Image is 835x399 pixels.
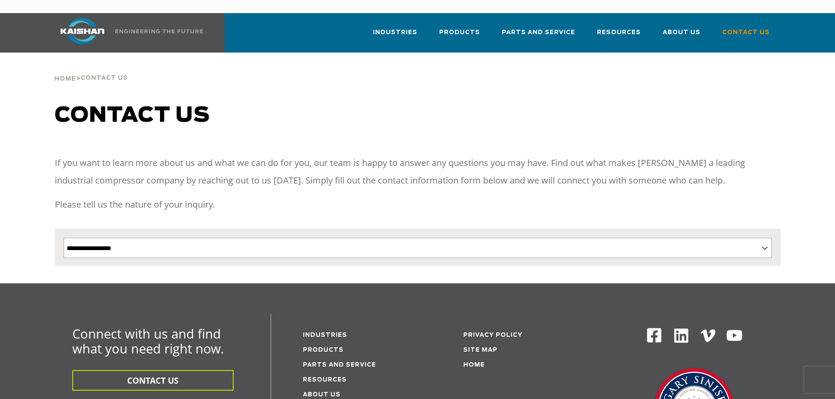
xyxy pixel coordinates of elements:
div: > [54,53,128,86]
img: Vimeo [700,329,715,342]
a: Contact Us [722,21,770,51]
span: Parts and Service [502,28,575,38]
span: Contact Us [722,28,770,38]
span: Resources [597,28,641,38]
p: If you want to learn more about us and what we can do for you, our team is happy to answer any qu... [55,154,781,189]
span: Industries [373,28,417,38]
p: Please tell us the nature of your inquiry. [55,196,781,213]
img: Linkedin [673,327,690,344]
a: Kaishan USA [50,13,205,53]
span: Contact us [55,105,210,126]
span: Home [54,76,76,82]
a: Privacy Policy [463,332,522,338]
a: About Us [303,392,341,398]
button: CONTACT US [72,370,234,391]
a: Home [54,74,76,82]
img: Youtube [726,327,743,344]
a: Products [439,21,480,51]
span: Products [439,28,480,38]
a: Parts and Service [502,21,575,51]
span: Connect with us and find what you need right now. [72,325,224,357]
a: Industries [373,21,417,51]
a: Products [303,347,344,353]
img: kaishan logo [50,18,115,44]
span: Contact Us [81,75,128,81]
a: Industries [303,332,347,338]
a: About Us [663,21,700,51]
img: Facebook [646,327,662,343]
a: Site Map [463,347,497,353]
img: Engineering the future [115,29,203,33]
a: Parts and service [303,362,376,368]
span: About Us [663,28,700,38]
a: Resources [303,377,347,383]
a: Resources [597,21,641,51]
a: Home [463,362,485,368]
